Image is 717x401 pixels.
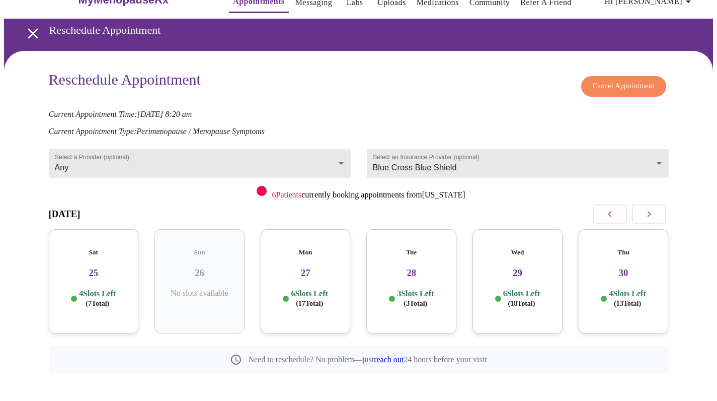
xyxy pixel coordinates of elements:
h5: Sat [57,248,131,256]
a: reach out [374,355,404,364]
div: Any [49,149,351,177]
span: ( 18 Total) [508,300,535,307]
h5: Wed [481,248,554,256]
p: 6 Slots Left [291,289,328,308]
h5: Mon [269,248,343,256]
h3: 30 [587,268,661,279]
div: Blue Cross Blue Shield [367,149,669,177]
span: ( 17 Total) [296,300,323,307]
h3: 29 [481,268,554,279]
h3: 26 [163,268,236,279]
p: Need to reschedule? No problem—just 24 hours before your visit [248,355,487,364]
em: Current Appointment Time: [DATE] 8:20 am [49,110,192,118]
h3: Reschedule Appointment [49,71,201,92]
span: Cancel Appointment [593,80,655,93]
p: 3 Slots Left [397,289,434,308]
h3: [DATE] [49,209,81,220]
span: ( 7 Total) [86,300,109,307]
p: No slots available [163,289,236,298]
h5: Tue [374,248,448,256]
p: currently booking appointments from [US_STATE] [272,190,465,199]
p: 4 Slots Left [79,289,116,308]
p: 4 Slots Left [609,289,646,308]
span: 6 Patients [272,190,301,199]
button: open drawer [18,19,48,48]
span: ( 3 Total) [404,300,427,307]
button: Cancel Appointment [581,76,666,97]
p: 6 Slots Left [503,289,540,308]
h5: Thu [587,248,661,256]
h3: Reschedule Appointment [49,24,661,37]
span: ( 13 Total) [614,300,641,307]
em: Current Appointment Type: Perimenopause / Menopause Symptoms [49,127,265,136]
h3: 28 [374,268,448,279]
h5: Sun [163,248,236,256]
h3: 27 [269,268,343,279]
h3: 25 [57,268,131,279]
